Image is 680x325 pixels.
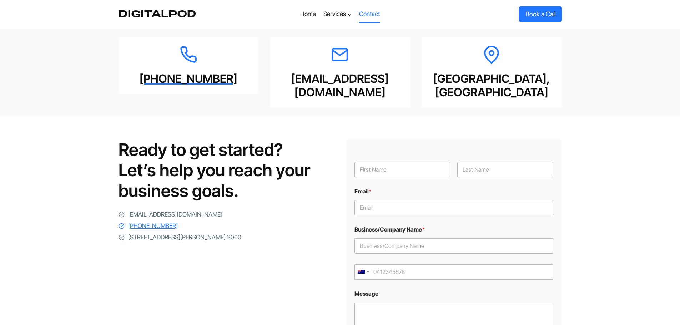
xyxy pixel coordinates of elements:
[127,72,250,86] a: [PHONE_NUMBER]
[519,6,562,22] a: Book a Call
[354,188,553,195] label: Email
[354,162,450,177] input: First Name
[354,226,553,233] label: Business/Company Name
[430,72,553,100] h2: [GEOGRAPHIC_DATA], [GEOGRAPHIC_DATA]
[128,233,241,242] span: [STREET_ADDRESS][PERSON_NAME] 2000
[119,9,196,20] a: DigitalPod
[119,221,178,231] a: [PHONE_NUMBER]
[128,210,222,219] span: [EMAIL_ADDRESS][DOMAIN_NAME]
[354,290,553,297] label: Message
[354,200,553,215] input: Email
[356,6,383,23] a: Contact
[128,221,178,231] span: [PHONE_NUMBER]
[354,238,553,254] input: Business/Company Name
[278,72,402,100] h2: [EMAIL_ADDRESS][DOMAIN_NAME]
[319,6,355,23] a: Services
[297,6,383,23] nav: Primary Navigation
[323,9,352,19] span: Services
[457,162,553,177] input: Last Name
[354,264,372,280] button: Selected country
[354,264,553,280] input: Mobile
[297,6,319,23] a: Home
[119,139,334,201] h2: Ready to get started? Let’s help you reach your business goals.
